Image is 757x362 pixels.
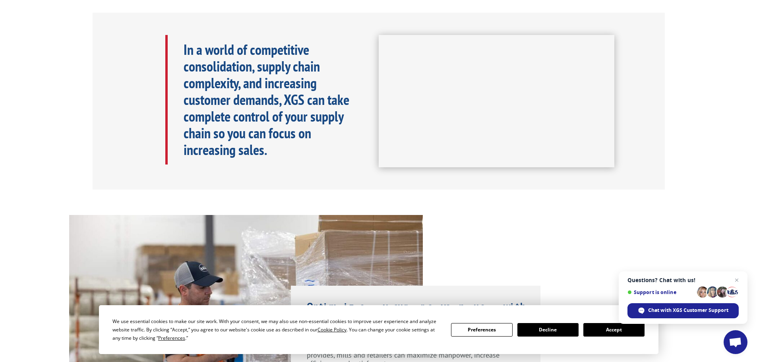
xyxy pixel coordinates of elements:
[99,305,658,354] div: Cookie Consent Prompt
[451,323,512,337] button: Preferences
[158,335,185,341] span: Preferences
[627,303,739,318] div: Chat with XGS Customer Support
[307,302,525,334] h1: Optimize your revenue with innovative supply chain solutions.
[627,277,739,283] span: Questions? Chat with us!
[379,35,614,168] iframe: XGS Logistics Solutions
[627,289,694,295] span: Support is online
[184,40,349,159] b: In a world of competitive consolidation, supply chain complexity, and increasing customer demands...
[318,326,347,333] span: Cookie Policy
[732,275,742,285] span: Close chat
[112,317,441,342] div: We use essential cookies to make our site work. With your consent, we may also use non-essential ...
[583,323,645,337] button: Accept
[517,323,579,337] button: Decline
[724,330,747,354] div: Open chat
[648,307,728,314] span: Chat with XGS Customer Support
